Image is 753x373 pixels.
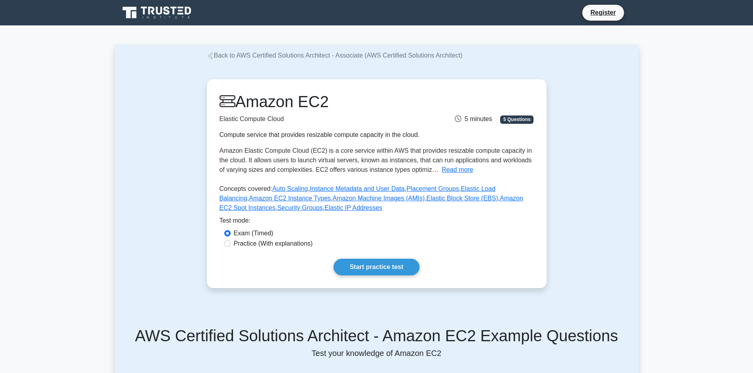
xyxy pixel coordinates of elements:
[442,165,473,175] button: Read more
[220,92,426,111] h1: Amazon EC2
[333,259,420,275] a: Start practice test
[220,184,534,216] p: Concepts covered: , , , , , , , , ,
[455,115,492,122] span: 5 minutes
[585,8,620,17] a: Register
[220,114,426,124] p: Elastic Compute Cloud
[124,326,629,345] h5: AWS Certified Solutions Architect - Amazon EC2 Example Questions
[234,239,313,248] label: Practice (With explanations)
[249,195,331,202] a: Amazon EC2 Instance Types
[333,195,425,202] a: Amazon Machine Images (AMIs)
[220,147,532,173] span: Amazon Elastic Compute Cloud (EC2) is a core service within AWS that provides resizable compute c...
[426,195,498,202] a: Elastic Block Store (EBS)
[207,52,463,59] a: Back to AWS Certified Solutions Architect - Associate (AWS Certified Solutions Architect)
[220,216,534,229] div: Test mode:
[272,185,308,192] a: Auto Scaling
[500,115,533,123] span: 5 Questions
[277,204,323,211] a: Security Groups
[310,185,404,192] a: Instance Metadata and User Data
[406,185,459,192] a: Placement Groups
[220,130,426,140] div: Compute service that provides resizable compute capacity in the cloud.
[124,348,629,358] p: Test your knowledge of Amazon EC2
[325,204,383,211] a: Elastic IP Addresses
[234,229,273,238] label: Exam (Timed)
